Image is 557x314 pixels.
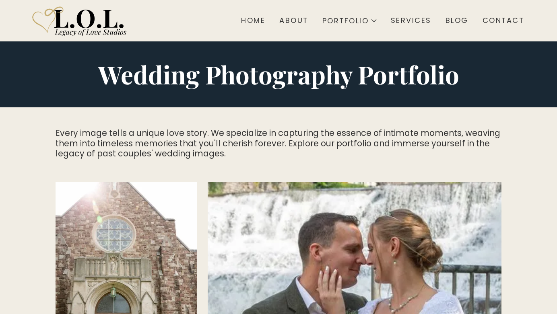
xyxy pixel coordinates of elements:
[279,16,308,25] div: About
[391,16,431,25] div: Services
[28,3,134,39] img: Legacy of Love Studios logo.
[483,16,524,25] div: Contact
[322,17,369,25] div: Portfolio
[446,16,468,25] div: Blog
[56,128,501,159] p: Every image tells a unique love story. We specialize in capturing the essence of intimate moments...
[56,62,501,87] h1: Wedding Photography Portfolio
[241,16,265,25] div: Home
